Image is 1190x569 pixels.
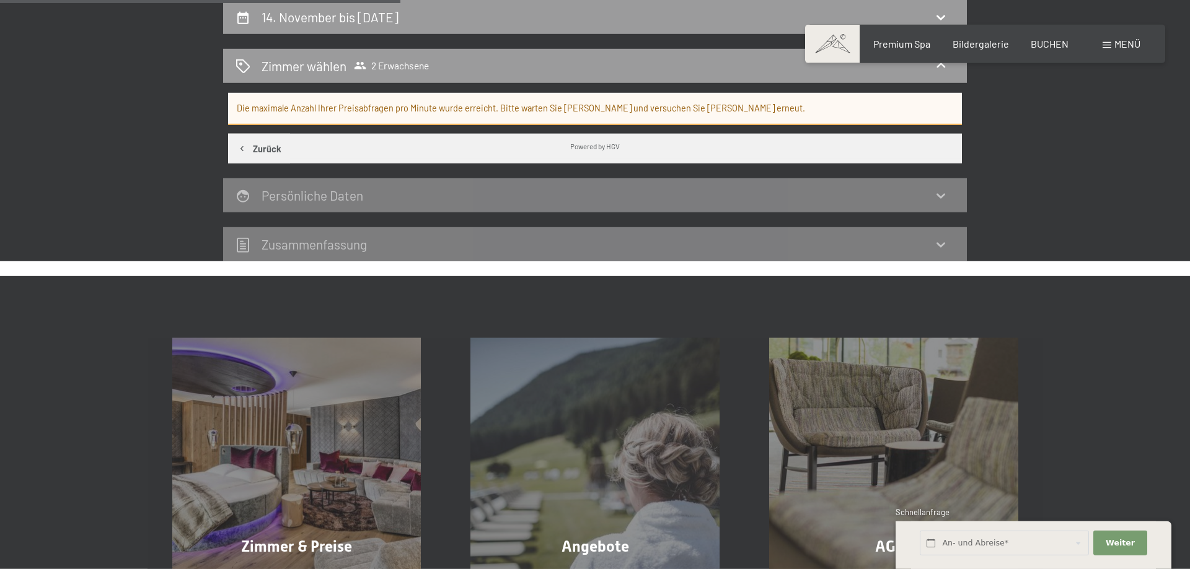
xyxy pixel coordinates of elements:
span: Schnellanfrage [896,507,950,517]
h2: Zusammen­fassung [262,237,367,252]
h2: Persönliche Daten [262,188,363,203]
button: Zurück [228,134,290,163]
a: Bildergalerie [953,38,1009,50]
span: 2 Erwachsene [354,59,429,72]
span: Zimmer & Preise [241,537,352,555]
button: Weiter [1093,531,1147,556]
h2: Zimmer wählen [262,57,346,75]
span: AGBs [875,537,912,555]
div: Powered by HGV [570,141,620,151]
span: Weiter [1106,537,1135,549]
a: Premium Spa [873,38,930,50]
span: Menü [1114,38,1140,50]
span: Angebote [562,537,629,555]
a: BUCHEN [1031,38,1069,50]
div: Die maximale Anzahl Ihrer Preisabfragen pro Minute wurde erreicht. Bitte warten Sie [PERSON_NAME]... [228,93,962,125]
h2: 14. November bis [DATE] [262,9,399,25]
